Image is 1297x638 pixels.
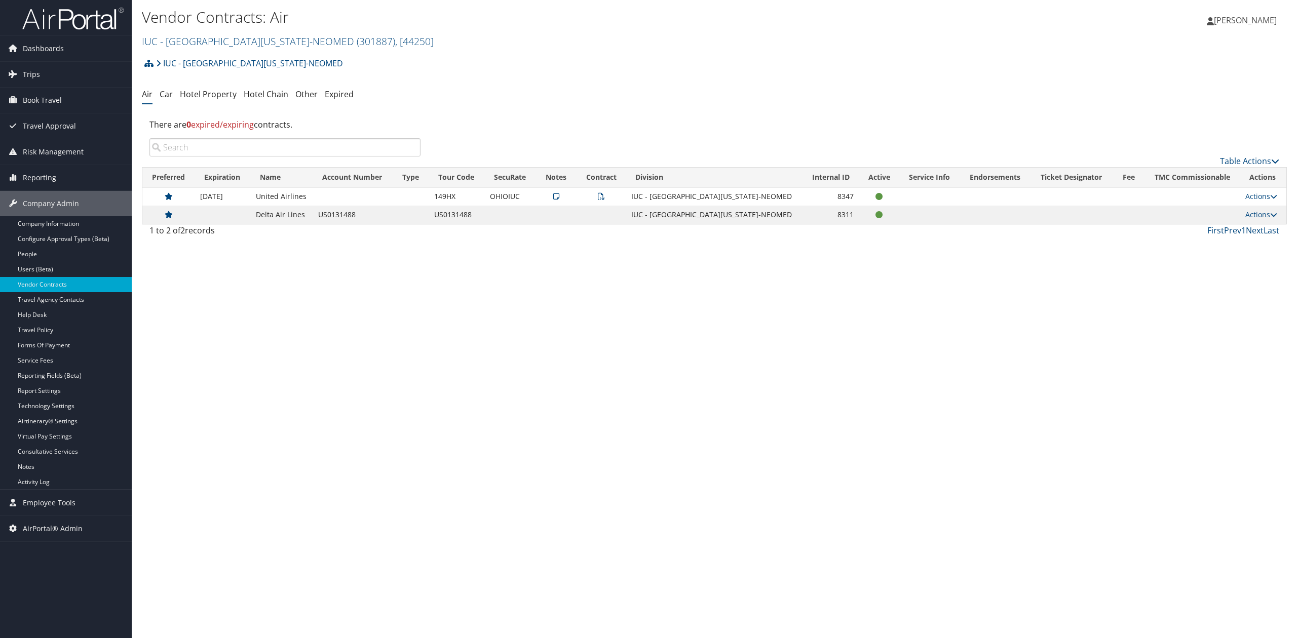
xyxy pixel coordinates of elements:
th: Active: activate to sort column ascending [859,168,900,187]
a: Last [1264,225,1279,236]
span: [PERSON_NAME] [1214,15,1277,26]
a: Table Actions [1220,155,1279,167]
a: Car [160,89,173,100]
span: Book Travel [23,88,62,113]
a: Prev [1224,225,1241,236]
a: IUC - [GEOGRAPHIC_DATA][US_STATE]-NEOMED [156,53,343,73]
span: Employee Tools [23,490,75,515]
span: Company Admin [23,191,79,216]
a: Air [142,89,152,100]
strong: 0 [186,119,191,130]
td: IUC - [GEOGRAPHIC_DATA][US_STATE]-NEOMED [626,187,802,206]
div: 1 to 2 of records [149,224,421,242]
a: Actions [1245,210,1277,219]
th: Internal ID: activate to sort column ascending [802,168,859,187]
th: Tour Code: activate to sort column ascending [429,168,485,187]
div: There are contracts. [142,111,1287,138]
span: Trips [23,62,40,87]
th: Type: activate to sort column ascending [393,168,429,187]
span: Reporting [23,165,56,190]
span: 2 [180,225,185,236]
a: 1 [1241,225,1246,236]
span: Risk Management [23,139,84,165]
td: [DATE] [195,187,251,206]
a: Hotel Chain [244,89,288,100]
a: Actions [1245,191,1277,201]
td: 8347 [802,187,859,206]
th: Service Info: activate to sort column ascending [900,168,961,187]
td: IUC - [GEOGRAPHIC_DATA][US_STATE]-NEOMED [626,206,802,224]
input: Search [149,138,421,156]
th: Fee: activate to sort column ascending [1113,168,1145,187]
h1: Vendor Contracts: Air [142,7,905,28]
span: Travel Approval [23,113,76,139]
img: airportal-logo.png [22,7,124,30]
a: Next [1246,225,1264,236]
td: Delta Air Lines [251,206,313,224]
th: Actions [1240,168,1286,187]
span: AirPortal® Admin [23,516,83,541]
td: 8311 [802,206,859,224]
span: , [ 44250 ] [395,34,434,48]
th: TMC Commissionable: activate to sort column ascending [1145,168,1241,187]
td: OHIOIUC [485,187,537,206]
td: United Airlines [251,187,313,206]
th: Endorsements: activate to sort column ascending [961,168,1032,187]
a: Hotel Property [180,89,237,100]
a: Other [295,89,318,100]
a: IUC - [GEOGRAPHIC_DATA][US_STATE]-NEOMED [142,34,434,48]
a: First [1207,225,1224,236]
a: Expired [325,89,354,100]
th: Expiration: activate to sort column descending [195,168,251,187]
th: Division: activate to sort column ascending [626,168,802,187]
th: SecuRate: activate to sort column ascending [485,168,537,187]
span: Dashboards [23,36,64,61]
span: ( 301887 ) [357,34,395,48]
a: [PERSON_NAME] [1207,5,1287,35]
th: Contract: activate to sort column ascending [576,168,626,187]
td: US0131488 [429,206,485,224]
th: Name: activate to sort column ascending [251,168,313,187]
th: Ticket Designator: activate to sort column ascending [1032,168,1113,187]
span: expired/expiring [186,119,254,130]
th: Account Number: activate to sort column ascending [313,168,393,187]
td: US0131488 [313,206,393,224]
td: 149HX [429,187,485,206]
th: Preferred: activate to sort column ascending [142,168,195,187]
th: Notes: activate to sort column ascending [536,168,576,187]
